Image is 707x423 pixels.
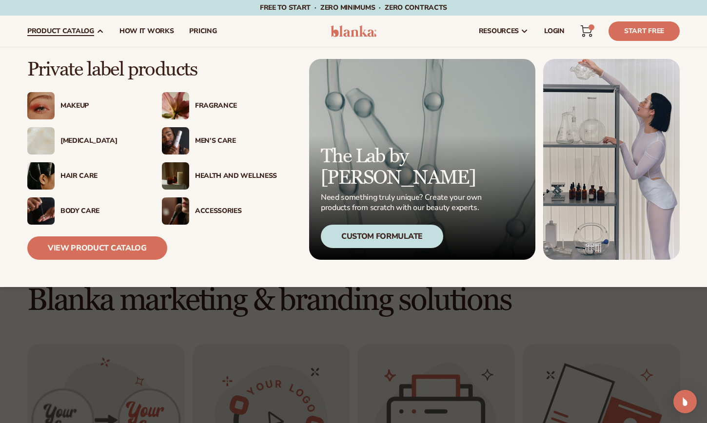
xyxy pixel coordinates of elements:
[119,27,174,35] span: How It Works
[195,172,277,180] div: Health And Wellness
[27,127,55,154] img: Cream moisturizer swatch.
[162,127,277,154] a: Male holding moisturizer bottle. Men’s Care
[27,27,94,35] span: product catalog
[195,207,277,215] div: Accessories
[162,197,189,225] img: Female with makeup brush.
[195,137,277,145] div: Men’s Care
[321,192,485,213] p: Need something truly unique? Create your own products from scratch with our beauty experts.
[189,27,216,35] span: pricing
[162,162,189,190] img: Candles and incense on table.
[20,16,112,47] a: product catalog
[195,102,277,110] div: Fragrance
[60,207,142,215] div: Body Care
[27,92,55,119] img: Female with glitter eye makeup.
[162,92,277,119] a: Pink blooming flower. Fragrance
[60,102,142,110] div: Makeup
[471,16,536,47] a: resources
[309,59,535,260] a: Microscopic product formula. The Lab by [PERSON_NAME] Need something truly unique? Create your ow...
[162,127,189,154] img: Male holding moisturizer bottle.
[544,27,565,35] span: LOGIN
[543,59,680,260] img: Female in lab with equipment.
[27,197,55,225] img: Male hand applying moisturizer.
[27,162,142,190] a: Female hair pulled back with clips. Hair Care
[27,59,277,80] p: Private label products
[162,197,277,225] a: Female with makeup brush. Accessories
[27,236,167,260] a: View Product Catalog
[60,172,142,180] div: Hair Care
[479,27,519,35] span: resources
[260,3,447,12] span: Free to start · ZERO minimums · ZERO contracts
[112,16,182,47] a: How It Works
[27,162,55,190] img: Female hair pulled back with clips.
[162,92,189,119] img: Pink blooming flower.
[27,92,142,119] a: Female with glitter eye makeup. Makeup
[321,146,485,189] p: The Lab by [PERSON_NAME]
[321,225,443,248] div: Custom Formulate
[609,21,680,41] a: Start Free
[27,127,142,154] a: Cream moisturizer swatch. [MEDICAL_DATA]
[181,16,224,47] a: pricing
[60,137,142,145] div: [MEDICAL_DATA]
[673,390,697,413] div: Open Intercom Messenger
[27,197,142,225] a: Male hand applying moisturizer. Body Care
[162,162,277,190] a: Candles and incense on table. Health And Wellness
[536,16,572,47] a: LOGIN
[331,25,377,37] img: logo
